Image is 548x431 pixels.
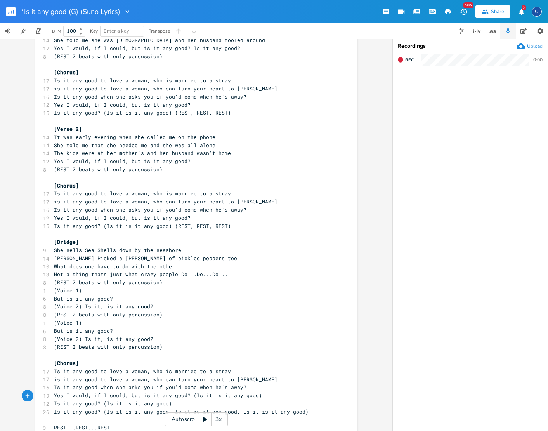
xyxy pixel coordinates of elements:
[54,182,79,189] span: [Chorus]
[54,190,231,197] span: Is it any good to love a woman, who is married to a stray
[54,424,110,431] span: REST...REST...REST
[54,149,231,156] span: The kids were at her mother's and her husband wasn't home
[54,408,309,415] span: Is it any good? (Is it is it any good, Is it is it any good, Is it is it any good)
[54,335,153,342] span: (Voice 2) Is it, is it any good?
[54,295,113,302] span: But is it any good?
[54,238,79,245] span: [Bridge]
[522,5,526,10] div: 2
[54,69,79,76] span: [Chorus]
[54,303,153,310] span: (Voice 2) Is it, is it any good?
[54,222,231,229] span: Is it any good? (Is it is it any good) (REST, REST, REST)
[54,93,246,100] span: Is it any good when she asks you if you'd come when he's away?
[54,198,277,205] span: is it any good to love a woman, who can turn your heart to [PERSON_NAME]
[52,29,61,33] div: BPM
[475,5,510,18] button: Share
[54,255,237,262] span: [PERSON_NAME] Picked a [PERSON_NAME] of pickled peppers too
[54,368,231,375] span: Is it any good to love a woman, who is married to a stray
[54,206,246,213] span: Is it any good when she asks you if you'd come when he's away?
[394,54,417,66] button: Rec
[104,28,129,35] span: Enter a key
[405,57,414,63] span: Rec
[54,134,215,141] span: It was early evening when she called me on the phone
[54,360,79,367] span: [Chorus]
[527,43,543,49] div: Upload
[54,158,191,165] span: Yes I would, if I could, but is it any good?
[54,85,277,92] span: is it any good to love a woman, who can turn your heart to [PERSON_NAME]
[513,5,529,19] button: 2
[54,77,231,84] span: Is it any good to love a woman, who is married to a stray
[463,2,473,8] div: New
[54,142,215,149] span: She told me that she needed me and she was all alone
[54,311,163,318] span: (REST 2 beats with only percussion)
[54,271,228,278] span: Not a thing thats just what crazy people Do...Do...Do...
[54,400,172,407] span: Is it any good? (Is it is it any good)
[54,45,240,52] span: Yes I would, if I could, but is it any good? Is it any good?
[532,3,542,21] button: O
[54,263,175,270] span: What does one have to do with the other
[149,29,170,33] div: Transpose
[54,109,231,116] span: Is it any good? (Is it is it any good) (REST, REST, REST)
[54,166,163,173] span: (REST 2 beats with only percussion)
[54,376,277,383] span: is it any good to love a woman, who can turn your heart to [PERSON_NAME]
[54,343,163,350] span: (REST 2 beats with only percussion)
[517,42,543,50] button: Upload
[54,247,181,254] span: She sells Sea Shells down by the seashore
[54,125,82,132] span: [Verse 2]
[54,384,246,391] span: Is it any good when she asks you if you'd come when he's away?
[397,43,543,49] div: Recordings
[90,29,98,33] div: Key
[532,7,542,17] div: Old Kountry
[456,5,471,19] button: New
[54,214,191,221] span: Yes I would, if I could, but is it any good?
[533,57,543,62] div: 0:00
[21,8,120,15] span: *Is it any good (G) (Suno Lyrics)
[54,36,265,43] span: She told me she was [DEMOGRAPHIC_DATA] and her husband fooled around
[165,412,228,426] div: Autoscroll
[54,327,113,334] span: But is it any good?
[54,319,82,326] span: (Voice 1)
[54,392,262,399] span: Yes I would, if I could, but is it any good? (Is it is it any good)
[54,287,82,294] span: (Voice 1)
[54,101,191,108] span: Yes I would, if I could, but is it any good?
[54,279,163,286] span: (REST 2 beats with only percussion)
[54,53,163,60] span: (REST 2 beats with only percussion)
[491,8,504,15] div: Share
[212,412,225,426] div: 3x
